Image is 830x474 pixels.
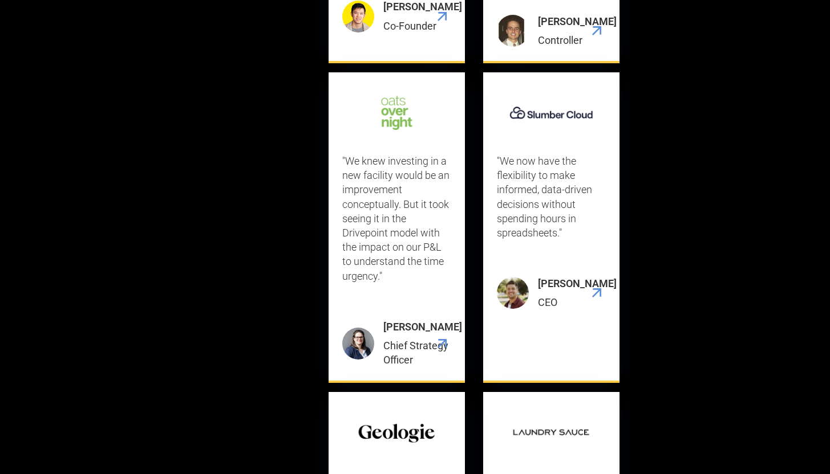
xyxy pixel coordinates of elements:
[538,14,617,28] div: [PERSON_NAME]
[538,295,617,309] div: CEO
[497,154,606,240] p: "We now have the flexibility to make informed, data-driven decisions without spending hours in sp...
[483,72,620,383] a: "We now have the flexibility to make informed, data-driven decisions without spending hours in sp...
[383,19,462,33] div: Co-Founder
[329,72,465,383] a: "We knew investing in a new facility would be an improvement conceptually. But it took seeing it ...
[538,33,617,47] div: Controller
[538,276,617,291] div: [PERSON_NAME]
[342,154,451,283] p: "We knew investing in a new facility would be an improvement conceptually. But it took seeing it ...
[329,72,465,383] div: 4 / 9
[383,338,462,367] div: Chief Strategy Officer
[383,320,462,334] div: [PERSON_NAME]
[483,72,620,383] div: 3 / 9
